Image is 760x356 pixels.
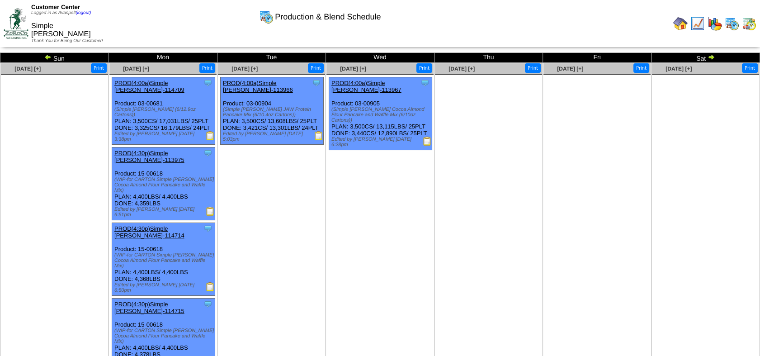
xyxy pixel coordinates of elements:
[112,77,215,145] div: Product: 03-00681 PLAN: 3,500CS / 17,031LBS / 25PLT DONE: 3,325CS / 16,179LBS / 24PLT
[259,9,274,24] img: calendarprod.gif
[329,77,432,150] div: Product: 03-00905 PLAN: 3,500CS / 13,115LBS / 25PLT DONE: 3,440CS / 12,890LBS / 25PLT
[114,301,184,314] a: PROD(4:30p)Simple [PERSON_NAME]-114715
[633,63,649,73] button: Print
[331,80,401,93] a: PROD(4:00a)Simple [PERSON_NAME]-113967
[114,252,215,269] div: (WIP-for CARTON Simple [PERSON_NAME] Cocoa Almond Flour Pancake and Waffle Mix)
[112,147,215,220] div: Product: 15-00618 PLAN: 4,400LBS / 4,400LBS DONE: 4,359LBS
[331,137,432,147] div: Edited by [PERSON_NAME] [DATE] 6:28pm
[690,16,705,31] img: line_graph.gif
[326,53,434,63] td: Wed
[114,80,184,93] a: PROD(4:00a)Simple [PERSON_NAME]-114709
[308,63,324,73] button: Print
[314,131,323,140] img: Production Report
[114,225,184,239] a: PROD(4:30p)Simple [PERSON_NAME]-114714
[203,78,212,87] img: Tooltip
[223,131,323,142] div: Edited by [PERSON_NAME] [DATE] 5:03pm
[31,38,103,43] span: Thank You for Being Our Customer!
[725,16,739,31] img: calendarprod.gif
[708,53,715,61] img: arrowright.gif
[206,282,215,291] img: Production Report
[651,53,760,63] td: Sat
[91,63,107,73] button: Print
[448,66,475,72] a: [DATE] [+]
[742,63,758,73] button: Print
[206,207,215,216] img: Production Report
[0,53,109,63] td: Sun
[543,53,651,63] td: Fri
[114,177,215,193] div: (WIP-for CARTON Simple [PERSON_NAME] Cocoa Almond Flour Pancake and Waffle Mix)
[275,12,381,22] span: Production & Blend Schedule
[31,22,91,38] span: Simple [PERSON_NAME]
[340,66,366,72] a: [DATE] [+]
[203,224,212,233] img: Tooltip
[312,78,321,87] img: Tooltip
[203,148,212,157] img: Tooltip
[557,66,583,72] a: [DATE] [+]
[114,150,184,163] a: PROD(4:30p)Simple [PERSON_NAME]-113975
[4,8,28,38] img: ZoRoCo_Logo(Green%26Foil)%20jpg.webp
[203,299,212,309] img: Tooltip
[231,66,258,72] a: [DATE] [+]
[31,4,80,10] span: Customer Center
[331,107,432,123] div: (Simple [PERSON_NAME] Cocoa Almond Flour Pancake and Waffle Mix (6/10oz Cartons))
[206,131,215,140] img: Production Report
[217,53,326,63] td: Tue
[14,66,41,72] a: [DATE] [+]
[708,16,722,31] img: graph.gif
[44,53,52,61] img: arrowleft.gif
[31,10,91,15] span: Logged in as Avanpelt
[112,223,215,296] div: Product: 15-00618 PLAN: 4,400LBS / 4,400LBS DONE: 4,368LBS
[223,80,293,93] a: PROD(4:00a)Simple [PERSON_NAME]-113966
[223,107,323,118] div: (Simple [PERSON_NAME] JAW Protein Pancake Mix (6/10.4oz Cartons))
[525,63,541,73] button: Print
[76,10,91,15] a: (logout)
[221,77,324,145] div: Product: 03-00904 PLAN: 3,500CS / 13,608LBS / 25PLT DONE: 3,421CS / 13,301LBS / 24PLT
[434,53,543,63] td: Thu
[420,78,430,87] img: Tooltip
[423,137,432,146] img: Production Report
[114,282,215,293] div: Edited by [PERSON_NAME] [DATE] 6:50pm
[114,131,215,142] div: Edited by [PERSON_NAME] [DATE] 3:38pm
[114,328,215,344] div: (WIP-for CARTON Simple [PERSON_NAME] Cocoa Almond Flour Pancake and Waffle Mix)
[114,207,215,218] div: Edited by [PERSON_NAME] [DATE] 6:51pm
[673,16,688,31] img: home.gif
[199,63,215,73] button: Print
[114,107,215,118] div: (Simple [PERSON_NAME] (6/12.9oz Cartons))
[666,66,692,72] a: [DATE] [+]
[416,63,432,73] button: Print
[742,16,756,31] img: calendarinout.gif
[123,66,149,72] a: [DATE] [+]
[109,53,217,63] td: Mon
